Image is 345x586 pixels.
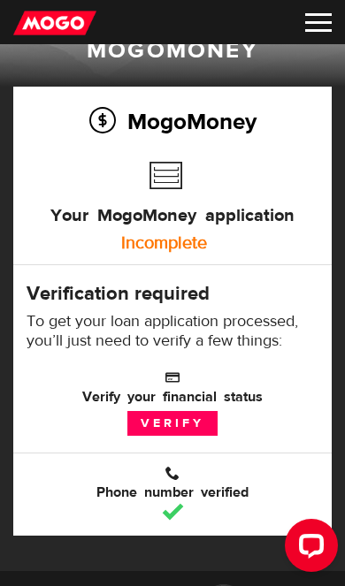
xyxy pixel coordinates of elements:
[305,13,332,32] img: menu-8c7f6768b6b270324deb73bd2f515a8c.svg
[27,282,318,305] h4: Verification required
[27,369,318,404] span: Verify your financial status
[50,184,295,240] h3: Your MogoMoney application
[127,411,218,436] a: Verify
[271,512,345,586] iframe: LiveChat chat widget
[13,10,96,36] img: mogo_logo-11ee424be714fa7cbb0f0f49df9e16ec.png
[27,312,318,351] p: To get your loan application processed, you’ll just need to verify a few things:
[13,36,332,65] h1: MogoMoney
[18,225,310,261] div: Incomplete
[27,103,318,140] h2: MogoMoney
[27,464,318,499] span: Phone number verified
